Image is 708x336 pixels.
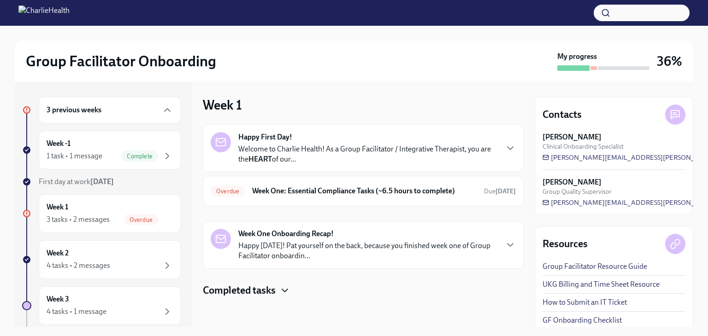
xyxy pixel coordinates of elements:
h4: Resources [543,237,588,251]
span: Complete [121,153,158,160]
h6: Week One: Essential Compliance Tasks (~6.5 hours to complete) [252,186,477,196]
a: Week 24 tasks • 2 messages [22,240,181,279]
span: Overdue [124,216,158,223]
a: Group Facilitator Resource Guide [543,261,647,272]
span: September 15th, 2025 10:00 [484,187,516,196]
h3: Week 1 [203,97,242,113]
strong: [PERSON_NAME] [543,177,602,187]
a: GF Onboarding Checklist [543,315,622,325]
a: Week 34 tasks • 1 message [22,286,181,325]
a: How to Submit an IT Ticket [543,297,627,307]
h4: Contacts [543,108,582,122]
strong: [DATE] [90,177,114,186]
a: OverdueWeek One: Essential Compliance Tasks (~6.5 hours to complete)Due[DATE] [211,184,516,198]
div: Completed tasks [203,284,524,297]
span: First day at work [39,177,114,186]
div: 3 previous weeks [39,97,181,123]
h4: Completed tasks [203,284,276,297]
strong: My progress [557,52,597,62]
strong: HEART [248,155,272,163]
img: CharlieHealth [18,6,70,20]
p: Happy [DATE]! Pat yourself on the back, because you finished week one of Group Facilitator onboar... [238,241,497,261]
div: 4 tasks • 1 message [47,307,106,317]
a: First day at work[DATE] [22,177,181,187]
span: Due [484,187,516,195]
h6: Week 1 [47,202,68,212]
strong: [PERSON_NAME] [543,132,602,142]
h6: 3 previous weeks [47,105,101,115]
span: Overdue [211,188,245,195]
h6: Week 3 [47,294,69,304]
strong: Happy First Day! [238,132,292,142]
h6: Week -1 [47,139,71,149]
div: 1 task • 1 message [47,151,102,161]
a: Week -11 task • 1 messageComplete [22,131,181,169]
span: Group Quality Supervisor [543,187,612,196]
p: Welcome to Charlie Health! As a Group Facilitator / Integrative Therapist, you are the of our... [238,144,497,164]
strong: [DATE] [496,187,516,195]
div: 4 tasks • 2 messages [47,261,110,271]
h6: Week 2 [47,248,69,258]
strong: Week One Onboarding Recap! [238,229,334,239]
a: UKG Billing and Time Sheet Resource [543,279,660,290]
a: Week 13 tasks • 2 messagesOverdue [22,194,181,233]
span: Clinical Onboarding Specialist [543,142,624,151]
div: 3 tasks • 2 messages [47,214,110,225]
h3: 36% [657,53,682,70]
h2: Group Facilitator Onboarding [26,52,216,70]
